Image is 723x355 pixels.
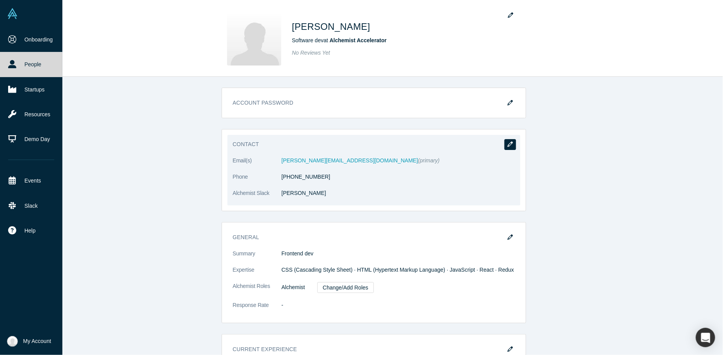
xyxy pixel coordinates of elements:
[282,301,515,309] dd: -
[282,189,515,197] dd: [PERSON_NAME]
[233,157,282,173] dt: Email(s)
[292,20,370,34] h1: [PERSON_NAME]
[7,8,18,19] img: Alchemist Vault Logo
[233,140,504,148] h3: Contact
[282,174,331,180] a: [PHONE_NUMBER]
[233,250,282,266] dt: Summary
[282,282,515,293] dd: Alchemist
[233,282,282,301] dt: Alchemist Roles
[282,250,515,258] p: Frontend dev
[7,336,18,347] img: Dmytro Russu's Account
[24,227,36,235] span: Help
[23,337,51,345] span: My Account
[418,157,440,164] span: (primary)
[317,282,374,293] a: Change/Add Roles
[7,336,51,347] button: My Account
[330,37,387,43] a: Alchemist Accelerator
[282,157,418,164] a: [PERSON_NAME][EMAIL_ADDRESS][DOMAIN_NAME]
[233,266,282,282] dt: Expertise
[227,11,281,65] img: Dmytro Russu's Profile Image
[292,37,387,43] span: Software dev at
[233,345,504,353] h3: Current Experience
[282,267,514,273] span: CSS (Cascading Style Sheet) · HTML (Hypertext Markup Language) · JavaScript · React · Redux
[233,173,282,189] dt: Phone
[233,233,504,241] h3: General
[233,301,282,317] dt: Response Rate
[233,189,282,205] dt: Alchemist Slack
[233,99,515,112] h3: Account Password
[292,50,331,56] span: No Reviews Yet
